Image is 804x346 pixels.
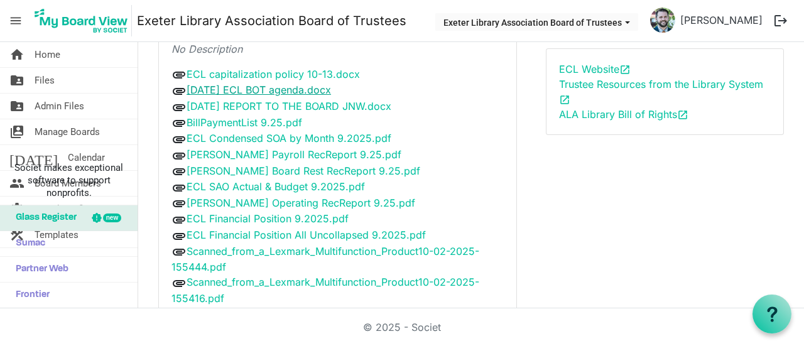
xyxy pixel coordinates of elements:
img: My Board View Logo [31,5,132,36]
a: ECL SAO Actual & Budget 9.2025.pdf [187,180,365,193]
span: attachment [171,100,187,115]
span: attachment [171,307,187,322]
a: ECL Financial Position All Uncollapsed 9.2025.pdf [187,229,426,241]
span: folder_shared [9,68,24,93]
span: menu [4,9,28,33]
span: attachment [171,244,187,259]
a: ECL Condensed SOA by Month 9.2025.pdf [187,132,391,144]
span: attachment [171,196,187,211]
a: FNB Operations RecReport 9.25.pdf [187,307,357,320]
span: attachment [171,116,187,131]
span: Glass Register [9,205,77,230]
a: [DATE] ECL BOT agenda.docx [187,84,331,96]
span: Admin Files [35,94,84,119]
a: [PERSON_NAME] [675,8,768,33]
a: ECL capitalization policy 10-13.docx [187,68,360,80]
span: open_in_new [677,109,688,121]
a: My Board View Logo [31,5,137,36]
span: Frontier [9,283,50,308]
span: folder_shared [9,94,24,119]
button: logout [768,8,794,34]
span: attachment [171,84,187,99]
button: Exeter Library Association Board of Trustees dropdownbutton [435,13,638,31]
span: attachment [171,132,187,147]
a: © 2025 - Societ [363,321,441,333]
a: ECL Financial Position 9.2025.pdf [187,212,349,225]
span: open_in_new [619,64,631,75]
span: attachment [171,229,187,244]
a: [DATE] REPORT TO THE BOARD JNW.docx [187,100,391,112]
span: attachment [171,180,187,195]
a: Trustee Resources from the Library Systemopen_in_new [559,78,763,105]
a: ALA Library Bill of Rightsopen_in_new [559,108,688,121]
p: No Description [171,41,504,57]
span: Partner Web [9,257,68,282]
a: [PERSON_NAME] Operating RecReport 9.25.pdf [187,197,415,209]
span: attachment [171,67,187,82]
a: BillPaymentList 9.25.pdf [187,116,302,129]
span: open_in_new [559,94,570,105]
span: switch_account [9,119,24,144]
span: attachment [171,164,187,179]
a: [PERSON_NAME] Board Rest RecReport 9.25.pdf [187,165,420,177]
a: Scanned_from_a_Lexmark_Multifunction_Product10-02-2025-155416.pdf [171,276,479,305]
span: Home [35,42,60,67]
span: attachment [171,212,187,227]
img: 4OG8yPikDXtMM8PR9edfa7C7T-6-OyLbOG2OgoAjvc9IiTI1uaHQfF3Rh-vnD-7-6Qd50Dy-lGCDG3WDHkOmoA_thumb.png [650,8,675,33]
div: new [103,214,121,222]
span: Sumac [9,231,45,256]
a: ECL Websiteopen_in_new [559,63,631,75]
a: [PERSON_NAME] Payroll RecReport 9.25.pdf [187,148,401,161]
span: home [9,42,24,67]
span: [DATE] [9,145,58,170]
span: Societ makes exceptional software to support nonprofits. [6,161,132,199]
a: Exeter Library Association Board of Trustees [137,8,406,33]
span: Files [35,68,55,93]
span: attachment [171,148,187,163]
span: Manage Boards [35,119,100,144]
span: Calendar [68,145,105,170]
span: attachment [171,276,187,291]
a: Scanned_from_a_Lexmark_Multifunction_Product10-02-2025-155444.pdf [171,245,479,274]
